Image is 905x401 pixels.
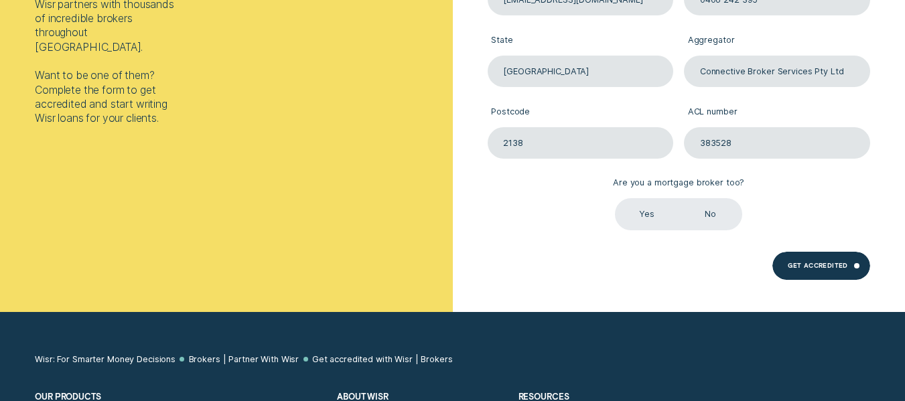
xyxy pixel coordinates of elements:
label: No [679,198,742,230]
a: Brokers | Partner With Wisr [189,354,299,365]
label: Aggregator [684,26,870,56]
label: ACL number [684,98,870,127]
label: Yes [615,198,679,230]
button: Get Accredited [772,252,870,280]
a: Wisr: For Smarter Money Decisions [35,354,176,365]
a: Get accredited with Wisr | Brokers [312,354,453,365]
label: Postcode [488,98,674,127]
label: State [488,26,674,56]
label: Are you a mortgage broker too? [610,169,748,199]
